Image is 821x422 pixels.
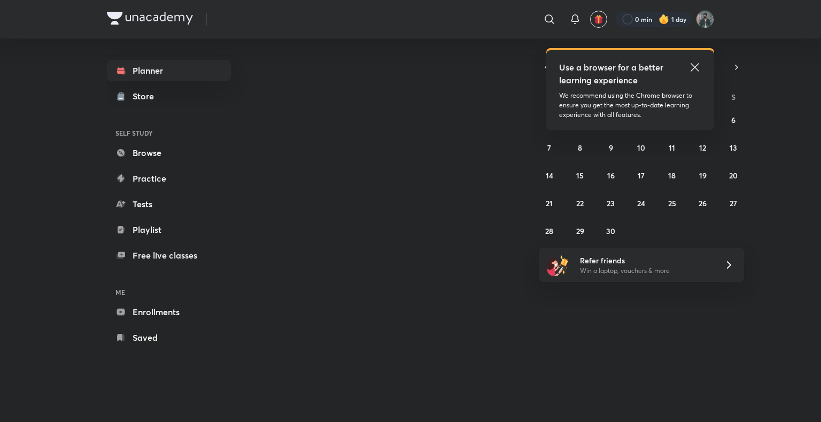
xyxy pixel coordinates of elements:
abbr: Saturday [731,92,735,102]
a: Store [107,85,231,107]
abbr: September 16, 2025 [607,170,615,181]
a: Browse [107,142,231,163]
button: September 10, 2025 [633,139,650,156]
button: September 19, 2025 [694,167,711,184]
img: streak [659,14,669,25]
button: September 13, 2025 [725,139,742,156]
img: Harsh Raj [696,10,714,28]
button: September 15, 2025 [571,167,588,184]
abbr: September 10, 2025 [637,143,645,153]
button: September 16, 2025 [602,167,619,184]
abbr: September 19, 2025 [699,170,707,181]
div: Store [133,90,160,103]
abbr: September 24, 2025 [637,198,645,208]
h5: Use a browser for a better learning experience [559,61,665,87]
button: September 11, 2025 [663,139,680,156]
button: September 12, 2025 [694,139,711,156]
abbr: September 25, 2025 [668,198,676,208]
abbr: September 26, 2025 [699,198,707,208]
button: September 23, 2025 [602,194,619,212]
a: Tests [107,193,231,215]
abbr: September 22, 2025 [576,198,584,208]
h6: ME [107,283,231,301]
abbr: September 27, 2025 [730,198,737,208]
a: Playlist [107,219,231,240]
button: September 7, 2025 [541,139,558,156]
a: Enrollments [107,301,231,323]
button: September 24, 2025 [633,194,650,212]
button: September 27, 2025 [725,194,742,212]
a: Planner [107,60,231,81]
button: September 25, 2025 [663,194,680,212]
abbr: September 9, 2025 [609,143,613,153]
img: referral [547,254,569,276]
button: September 9, 2025 [602,139,619,156]
abbr: September 8, 2025 [578,143,582,153]
button: September 6, 2025 [725,111,742,128]
button: September 8, 2025 [571,139,588,156]
button: September 18, 2025 [663,167,680,184]
a: Free live classes [107,245,231,266]
img: Company Logo [107,12,193,25]
a: Saved [107,327,231,348]
abbr: September 15, 2025 [576,170,584,181]
abbr: September 13, 2025 [730,143,737,153]
button: avatar [590,11,607,28]
abbr: September 20, 2025 [729,170,738,181]
abbr: September 30, 2025 [606,226,615,236]
button: September 20, 2025 [725,167,742,184]
img: avatar [594,14,603,24]
h6: Refer friends [580,255,711,266]
p: We recommend using the Chrome browser to ensure you get the most up-to-date learning experience w... [559,91,701,120]
button: September 29, 2025 [571,222,588,239]
abbr: September 14, 2025 [546,170,553,181]
abbr: September 21, 2025 [546,198,553,208]
button: September 26, 2025 [694,194,711,212]
a: Practice [107,168,231,189]
button: September 17, 2025 [633,167,650,184]
a: Company Logo [107,12,193,27]
abbr: September 7, 2025 [547,143,551,153]
button: September 30, 2025 [602,222,619,239]
abbr: September 29, 2025 [576,226,584,236]
abbr: September 11, 2025 [669,143,675,153]
h6: SELF STUDY [107,124,231,142]
abbr: September 6, 2025 [731,115,735,125]
button: September 28, 2025 [541,222,558,239]
button: September 21, 2025 [541,194,558,212]
abbr: September 12, 2025 [699,143,706,153]
button: September 14, 2025 [541,167,558,184]
abbr: September 18, 2025 [668,170,676,181]
abbr: September 28, 2025 [545,226,553,236]
p: Win a laptop, vouchers & more [580,266,711,276]
abbr: September 17, 2025 [638,170,645,181]
abbr: September 23, 2025 [607,198,615,208]
button: September 22, 2025 [571,194,588,212]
